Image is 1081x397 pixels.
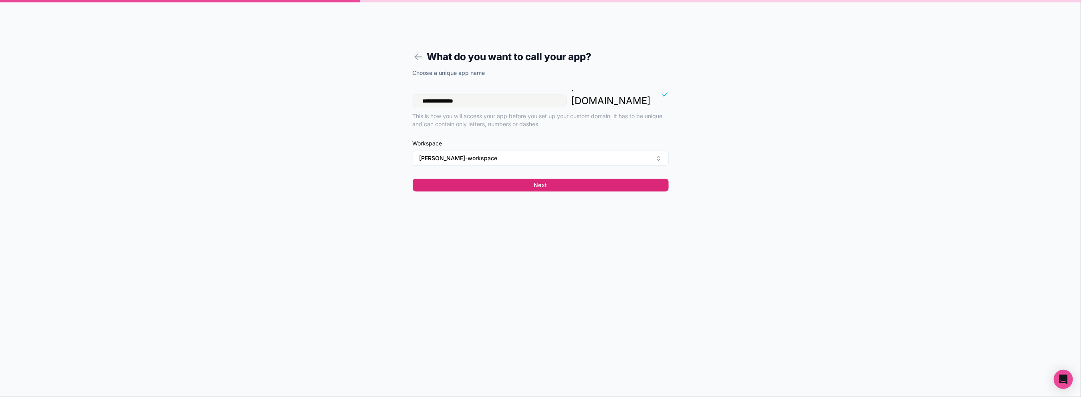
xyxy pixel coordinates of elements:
button: Next [413,179,669,191]
h1: What do you want to call your app? [413,50,669,64]
span: [PERSON_NAME]-workspace [419,154,498,162]
p: This is how you will access your app before you set up your custom domain. It has to be unique an... [413,112,669,128]
span: Workspace [413,139,669,147]
div: Open Intercom Messenger [1054,370,1073,389]
label: Choose a unique app name [413,69,485,77]
p: . [DOMAIN_NAME] [571,82,651,107]
button: Select Button [413,151,669,166]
